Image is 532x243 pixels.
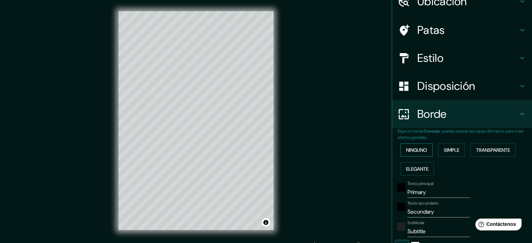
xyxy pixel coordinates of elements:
[476,147,510,153] font: Transparente
[406,147,427,153] font: Ninguno
[407,181,433,186] font: Texto principal
[400,143,433,157] button: Ninguno
[392,44,532,72] div: Estilo
[417,79,475,93] font: Disposición
[407,220,425,226] font: Subtitular
[417,51,444,65] font: Estilo
[262,218,270,227] button: Activar o desactivar atribución
[407,200,439,206] font: Texto secundario
[397,183,405,192] button: negro
[397,222,405,231] button: color-222222
[392,72,532,100] div: Disposición
[397,203,405,211] button: negro
[406,166,428,172] font: Elegante
[398,128,524,140] font: : puedes opacar las capas del marco para crear efectos geniales.
[424,128,440,134] font: Consejo
[470,143,516,157] button: Transparente
[400,162,434,176] button: Elegante
[438,143,465,157] button: Simple
[392,16,532,44] div: Patas
[398,128,424,134] font: Elige un borde.
[417,23,445,37] font: Patas
[417,107,447,121] font: Borde
[392,100,532,128] div: Borde
[444,147,459,153] font: Simple
[470,216,524,235] iframe: Lanzador de widgets de ayuda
